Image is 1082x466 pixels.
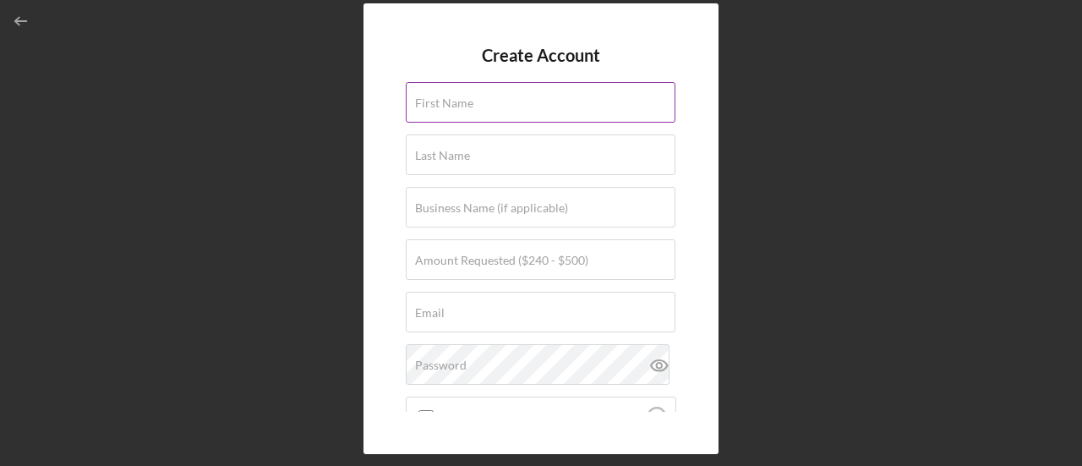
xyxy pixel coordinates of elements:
label: First Name [415,96,473,110]
label: Business Name (if applicable) [415,201,568,215]
h4: Create Account [482,46,600,65]
label: I'm not a robot [442,411,642,425]
label: Password [415,359,467,372]
label: Amount Requested ($240 - $500) [415,254,588,267]
label: Last Name [415,149,470,162]
label: Email [415,306,445,320]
